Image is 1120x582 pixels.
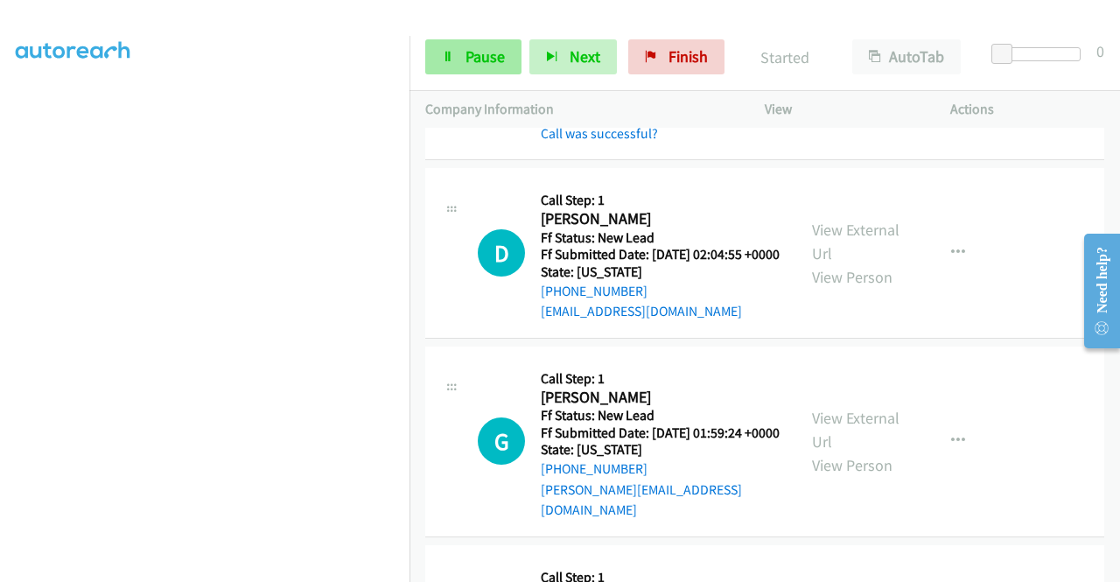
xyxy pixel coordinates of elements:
div: 0 [1096,39,1104,63]
h5: Ff Submitted Date: [DATE] 02:04:55 +0000 [541,246,780,263]
a: View Person [812,267,892,287]
h5: Call Step: 1 [541,192,780,209]
span: Next [570,46,600,67]
a: [PERSON_NAME][EMAIL_ADDRESS][DOMAIN_NAME] [541,481,742,519]
h1: D [478,229,525,277]
h5: State: [US_STATE] [541,263,780,281]
p: View [765,99,919,120]
button: Next [529,39,617,74]
button: AutoTab [852,39,961,74]
h2: [PERSON_NAME] [541,209,774,229]
p: Actions [950,99,1104,120]
a: [PHONE_NUMBER] [541,283,647,299]
p: Company Information [425,99,733,120]
a: [PHONE_NUMBER] [541,460,647,477]
a: View External Url [812,220,899,263]
div: The call is yet to be attempted [478,417,525,465]
a: View External Url [812,408,899,452]
h2: [PERSON_NAME] [541,388,774,408]
a: Call was successful? [541,125,658,142]
a: Pause [425,39,521,74]
h5: Call Step: 1 [541,370,780,388]
a: Finish [628,39,724,74]
iframe: Resource Center [1070,221,1120,361]
span: Pause [465,46,505,67]
span: Finish [668,46,708,67]
a: [EMAIL_ADDRESS][DOMAIN_NAME] [541,303,742,319]
h5: Ff Status: New Lead [541,229,780,247]
a: View Person [812,455,892,475]
h5: State: [US_STATE] [541,441,780,459]
h1: G [478,417,525,465]
h5: Ff Status: New Lead [541,407,780,424]
h5: Ff Submitted Date: [DATE] 01:59:24 +0000 [541,424,780,442]
p: Started [748,46,821,69]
